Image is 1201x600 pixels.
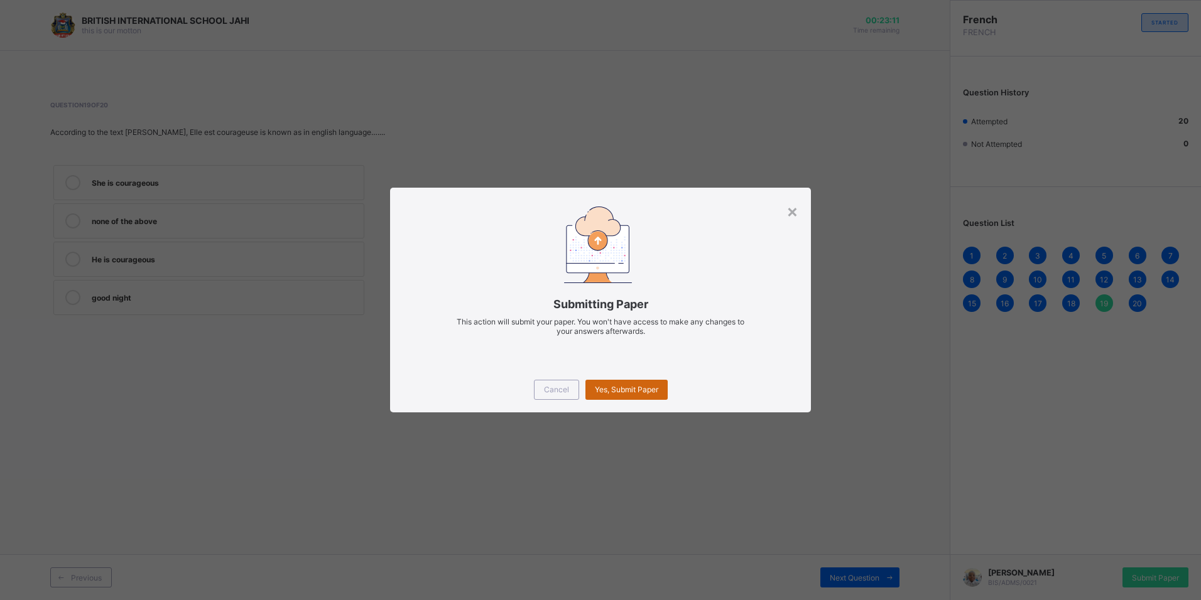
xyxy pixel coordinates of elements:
[786,200,798,222] div: ×
[457,317,744,336] span: This action will submit your paper. You won't have access to make any changes to your answers aft...
[564,206,632,282] img: submitting-paper.7509aad6ec86be490e328e6d2a33d40a.svg
[409,297,791,311] span: Submitting Paper
[544,385,569,394] span: Cancel
[595,385,658,394] span: Yes, Submit Paper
